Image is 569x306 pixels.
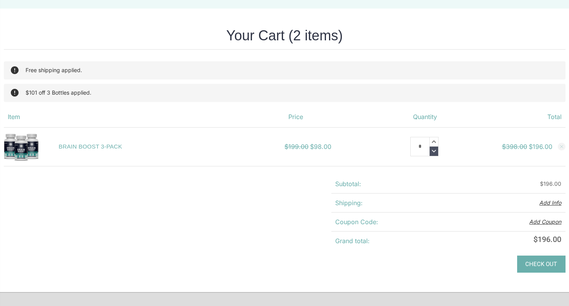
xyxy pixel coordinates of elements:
[310,143,331,150] span: $98.00
[378,106,472,128] th: Quantity
[529,143,552,150] strong: $196.00
[284,143,308,150] span: $199.00
[284,106,378,128] th: Price
[4,106,285,128] th: Item
[4,28,566,50] h1: Your Cart (2 items)
[472,106,566,128] th: Total
[4,129,39,164] img: BRAIN BOOST 3-PACK
[335,237,370,245] strong: Grand total:
[533,235,561,244] span: $196.00
[335,218,378,226] strong: Coupon Code:
[26,89,91,96] span: $101 off 3 Bottles applied.
[335,199,363,207] strong: Shipping:
[335,180,361,188] strong: Subtotal:
[540,180,561,187] span: $196.00
[529,218,561,225] button: Add Coupon
[502,143,527,150] strong: $398.00
[517,256,566,273] a: Check out
[539,199,561,206] button: Add Info
[26,67,82,73] span: Free shipping applied.
[58,143,122,150] a: BRAIN BOOST 3-PACK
